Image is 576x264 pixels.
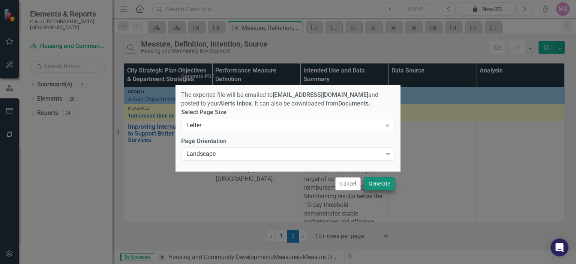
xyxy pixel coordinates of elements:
[186,121,382,130] div: Letter
[181,108,395,117] label: Select Page Size
[181,74,214,79] div: Generate PDF
[181,137,395,146] label: Page Orientation
[219,100,252,107] strong: Alerts Inbox
[335,177,361,190] button: Cancel
[338,100,369,107] strong: Documents
[181,91,378,107] span: The exported file will be emailed to and posted to your . It can also be downloaded from .
[550,238,568,256] div: Open Intercom Messenger
[186,150,382,158] div: Landscape
[364,177,395,190] button: Generate
[273,91,368,98] strong: [EMAIL_ADDRESS][DOMAIN_NAME]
